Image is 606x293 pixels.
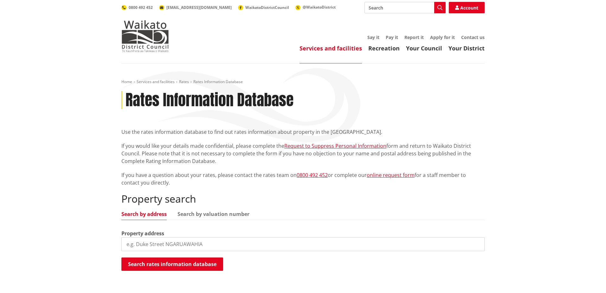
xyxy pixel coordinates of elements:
span: 0800 492 452 [129,5,153,10]
span: Rates Information Database [193,79,243,84]
a: Home [121,79,132,84]
input: Search input [364,2,446,13]
a: Your District [448,44,485,52]
a: @WaikatoDistrict [295,4,336,10]
img: Waikato District Council - Te Kaunihera aa Takiwaa o Waikato [121,20,169,52]
a: Request to Suppress Personal Information [284,142,386,149]
button: Search rates information database [121,257,223,271]
label: Property address [121,230,164,237]
span: [EMAIL_ADDRESS][DOMAIN_NAME] [166,5,232,10]
p: Use the rates information database to find out rates information about property in the [GEOGRAPHI... [121,128,485,136]
a: WaikatoDistrictCouncil [238,5,289,10]
p: If you have a question about your rates, please contact the rates team on or complete our for a s... [121,171,485,186]
a: Your Council [406,44,442,52]
a: online request form [367,172,415,179]
a: 0800 492 452 [121,5,153,10]
p: If you would like your details made confidential, please complete the form and return to Waikato ... [121,142,485,165]
a: Recreation [368,44,400,52]
a: Services and facilities [300,44,362,52]
span: @WaikatoDistrict [303,4,336,10]
a: Search by valuation number [177,212,249,217]
a: Rates [179,79,189,84]
input: e.g. Duke Street NGARUAWAHIA [121,237,485,251]
a: Pay it [386,34,398,40]
a: 0800 492 452 [297,172,328,179]
h2: Property search [121,193,485,205]
a: Account [449,2,485,13]
a: Contact us [461,34,485,40]
h1: Rates Information Database [126,91,293,109]
nav: breadcrumb [121,79,485,85]
a: Say it [367,34,379,40]
a: Search by address [121,212,167,217]
a: Services and facilities [137,79,175,84]
a: Apply for it [430,34,455,40]
span: WaikatoDistrictCouncil [245,5,289,10]
a: Report it [404,34,424,40]
a: [EMAIL_ADDRESS][DOMAIN_NAME] [159,5,232,10]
